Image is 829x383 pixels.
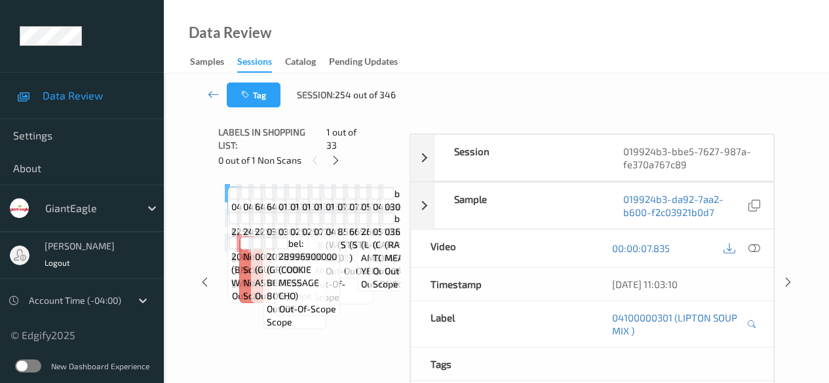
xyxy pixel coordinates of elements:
[232,289,289,302] span: out-of-scope
[356,264,413,278] span: out-of-scope
[231,237,290,289] span: Label: 20094600000 (BNLS BRST W/15% BR)
[361,278,418,291] span: out-of-scope
[373,212,428,264] span: Label: 05100027357 (CAMP CRMY TOMATO M)
[385,264,442,278] span: out-of-scope
[237,53,285,73] a: Sessions
[410,182,773,229] div: Sample019924b3-da92-7aa2-b600-f2c03921b0d7
[279,237,337,302] span: Label: 28996900000 (COOKIE MESSAGE CHO)
[411,268,592,301] div: Timestamp
[285,55,316,71] div: Catalog
[411,301,592,347] div: Label
[267,302,323,329] span: out-of-scope
[189,26,271,39] div: Data Review
[623,192,745,219] a: 019924b3-da92-7aa2-b600-f2c03921b0d7
[218,126,321,152] span: Labels in shopping list:
[314,278,370,304] span: out-of-scope
[243,237,268,276] span: Label: Non-Scan
[434,135,604,181] div: Session
[604,135,773,181] div: 019924b3-bbe5-7627-987a-fe370a767c89
[326,126,367,152] span: 1 out of 33
[411,348,592,380] div: Tags
[267,237,323,302] span: Label: 20166000000 (GROUND BEEF VP 80%)
[279,302,336,316] span: out-of-scope
[612,311,743,337] a: 04100000301 (LIPTON SOUP MIX )
[361,212,418,278] span: Label: 26634100000 (L-O-L AMERICAN YEL)
[285,53,329,71] a: Catalog
[329,53,411,71] a: Pending Updates
[255,289,312,302] span: out-of-scope
[190,53,237,71] a: Samples
[385,212,442,264] span: Label: 03620001802 (RAGU OWS MEAT SAUC)
[344,264,401,278] span: out-of-scope
[329,55,398,71] div: Pending Updates
[335,88,396,101] span: 254 out of 346
[237,55,272,73] div: Sessions
[411,230,592,267] div: Video
[227,82,280,107] button: Tag
[190,55,224,71] div: Samples
[410,134,773,181] div: Session019924b3-bbe5-7627-987a-fe370a767c89
[373,264,428,291] span: out-of-scope
[612,278,754,291] div: [DATE] 11:03:10
[434,183,604,228] div: Sample
[255,237,313,289] span: Label: 00000009023 (GUEST ASSIST )
[612,242,670,255] a: 00:00:07.835
[297,88,335,101] span: Session:
[218,152,400,168] div: 0 out of 1 Non Scans
[349,212,419,264] span: Label: 66529000118 (STRAWBERRIES )
[243,276,268,302] span: non-scan
[243,212,303,251] span: Label: 24588000000 (PEPPERONI )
